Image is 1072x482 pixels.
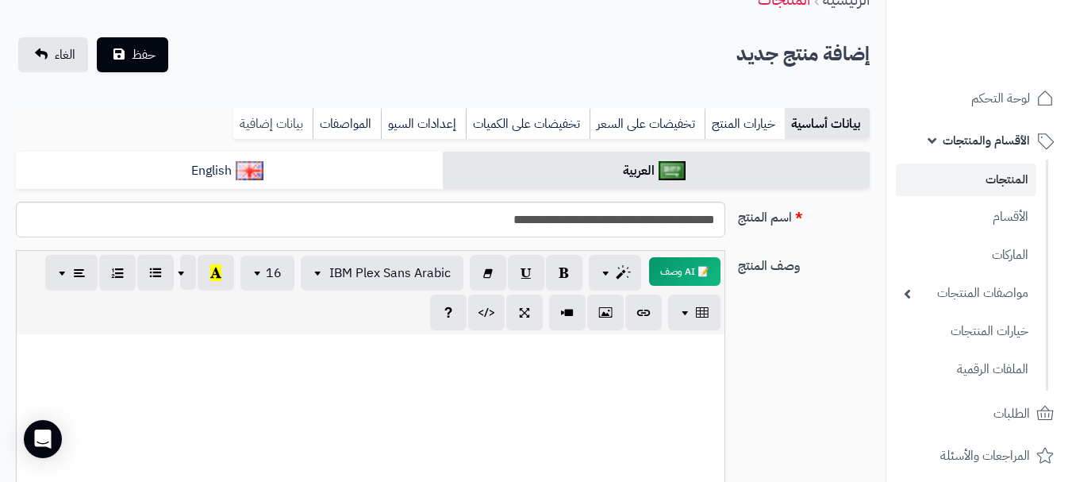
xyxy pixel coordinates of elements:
a: الأقسام [896,200,1036,234]
img: English [236,161,263,180]
a: بيانات إضافية [233,108,313,140]
button: حفظ [97,37,168,72]
span: الغاء [55,45,75,64]
a: المراجعات والأسئلة [896,437,1062,475]
a: مواصفات المنتجات [896,276,1036,310]
a: المواصفات [313,108,381,140]
a: العربية [443,152,870,191]
a: تخفيضات على السعر [590,108,705,140]
a: إعدادات السيو [381,108,466,140]
label: اسم المنتج [732,202,876,227]
div: Open Intercom Messenger [24,420,62,458]
a: الطلبات [896,395,1062,433]
span: لوحة التحكم [971,87,1030,110]
button: IBM Plex Sans Arabic [301,256,463,291]
h2: إضافة منتج جديد [736,38,870,71]
a: خيارات المنتجات [896,314,1036,349]
span: IBM Plex Sans Arabic [329,264,451,283]
a: بيانات أساسية [785,108,870,140]
a: English [16,152,443,191]
label: وصف المنتج [732,250,876,276]
a: الماركات [896,238,1036,272]
a: خيارات المنتج [705,108,785,140]
button: 📝 AI وصف [649,257,720,286]
span: المراجعات والأسئلة [940,445,1030,467]
a: المنتجات [896,164,1036,196]
a: الملفات الرقمية [896,353,1036,387]
a: لوحة التحكم [896,79,1062,118]
img: logo-2.png [964,44,1057,78]
img: العربية [659,161,686,180]
span: 16 [266,264,282,283]
button: 16 [240,256,294,291]
a: الغاء [18,37,88,72]
span: حفظ [132,45,156,64]
a: تخفيضات على الكميات [466,108,590,140]
span: الأقسام والمنتجات [943,129,1030,152]
span: الطلبات [993,403,1030,425]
